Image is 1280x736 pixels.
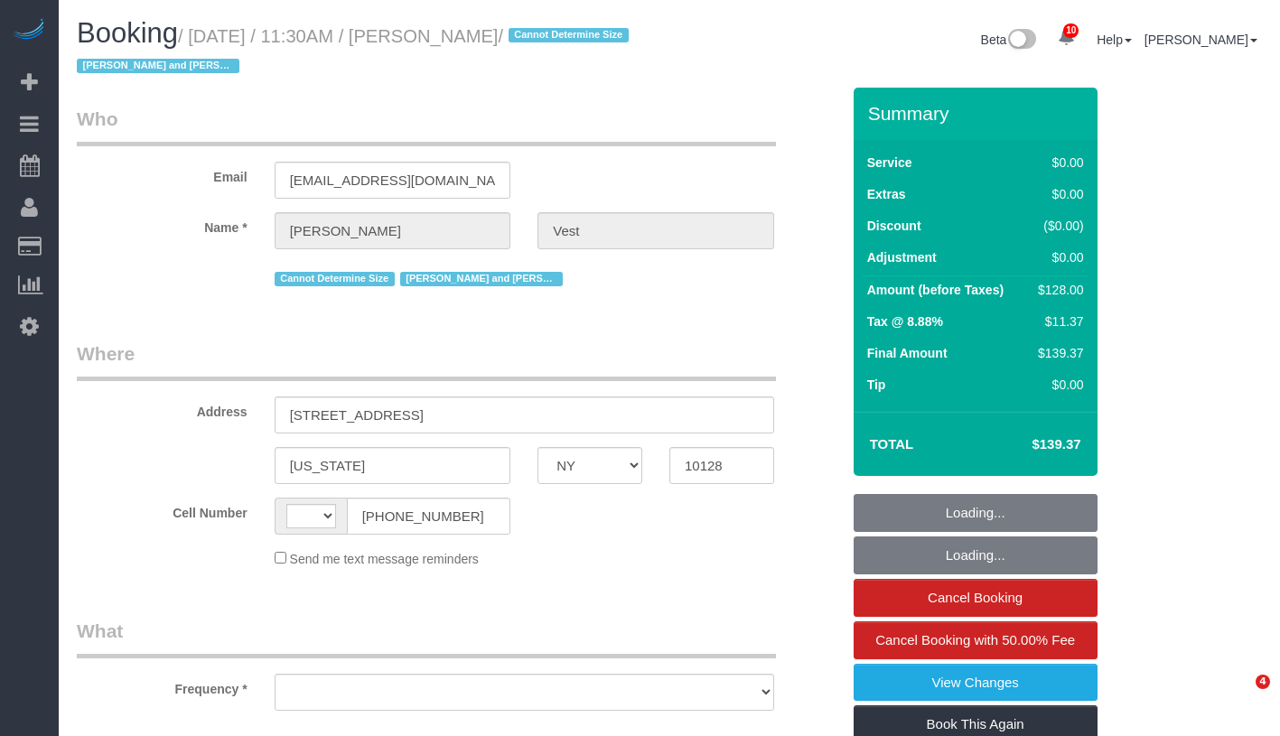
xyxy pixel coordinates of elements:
label: Tax @ 8.88% [867,312,943,331]
span: 4 [1256,675,1270,689]
img: Automaid Logo [11,18,47,43]
input: Last Name [537,212,774,249]
div: $139.37 [1031,344,1083,362]
input: Cell Number [347,498,511,535]
div: $0.00 [1031,154,1083,172]
label: Extras [867,185,906,203]
label: Name * [63,212,261,237]
div: $0.00 [1031,376,1083,394]
iframe: Intercom live chat [1219,675,1262,718]
span: Send me text message reminders [290,552,479,566]
label: Amount (before Taxes) [867,281,1004,299]
legend: What [77,618,776,658]
div: ($0.00) [1031,217,1083,235]
a: [PERSON_NAME] [1145,33,1257,47]
label: Service [867,154,912,172]
label: Address [63,396,261,421]
div: $0.00 [1031,248,1083,266]
input: First Name [275,212,511,249]
label: Discount [867,217,921,235]
a: Beta [981,33,1037,47]
a: Cancel Booking with 50.00% Fee [854,621,1098,659]
h4: $139.37 [977,437,1080,452]
img: New interface [1006,29,1036,52]
span: 10 [1063,23,1079,38]
input: City [275,447,511,484]
div: $0.00 [1031,185,1083,203]
h3: Summary [868,103,1088,124]
legend: Where [77,340,776,381]
a: Help [1097,33,1132,47]
span: [PERSON_NAME] and [PERSON_NAME] preferred [400,272,563,286]
small: / [DATE] / 11:30AM / [PERSON_NAME] [77,26,634,77]
label: Tip [867,376,886,394]
a: Cancel Booking [854,579,1098,617]
span: Booking [77,17,178,49]
label: Final Amount [867,344,948,362]
span: [PERSON_NAME] and [PERSON_NAME] preferred [77,59,239,73]
span: Cannot Determine Size [275,272,395,286]
label: Email [63,162,261,186]
span: Cannot Determine Size [509,28,629,42]
a: 10 [1049,18,1084,58]
div: $11.37 [1031,312,1083,331]
label: Cell Number [63,498,261,522]
input: Zip Code [669,447,774,484]
a: View Changes [854,664,1098,702]
legend: Who [77,106,776,146]
div: $128.00 [1031,281,1083,299]
strong: Total [870,436,914,452]
input: Email [275,162,511,199]
label: Frequency * [63,674,261,698]
label: Adjustment [867,248,937,266]
span: Cancel Booking with 50.00% Fee [875,632,1075,647]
